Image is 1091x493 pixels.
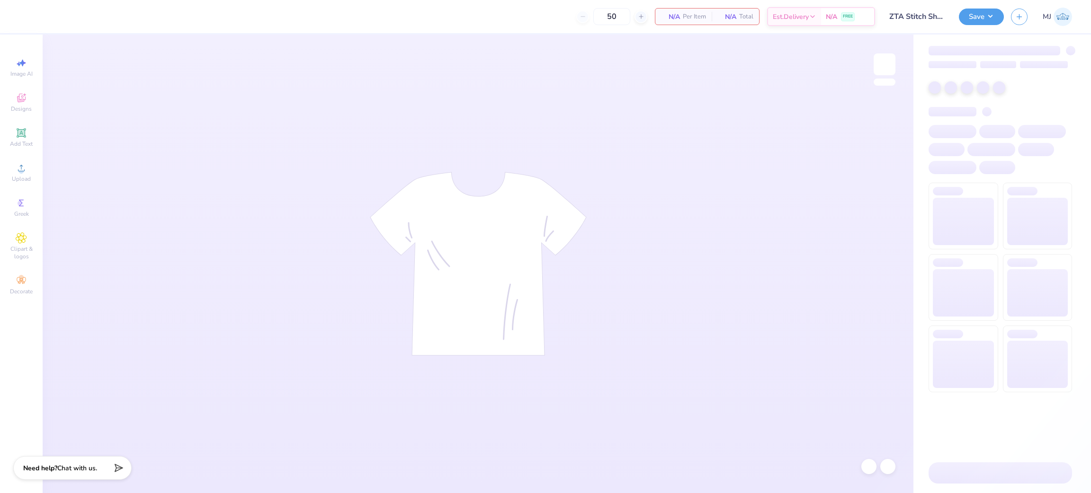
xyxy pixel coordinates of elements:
span: Greek [14,210,29,218]
a: MJ [1043,8,1072,26]
span: Per Item [683,12,706,22]
input: Untitled Design [882,7,952,26]
button: Save [959,9,1004,25]
span: Designs [11,105,32,113]
span: Upload [12,175,31,183]
img: tee-skeleton.svg [370,172,587,356]
span: MJ [1043,11,1051,22]
span: N/A [826,12,837,22]
span: FREE [843,13,853,20]
span: Chat with us. [57,464,97,473]
span: Decorate [10,288,33,295]
span: Total [739,12,753,22]
span: Clipart & logos [5,245,38,260]
strong: Need help? [23,464,57,473]
span: Est. Delivery [773,12,809,22]
input: – – [593,8,630,25]
span: Add Text [10,140,33,148]
span: N/A [717,12,736,22]
span: Image AI [10,70,33,78]
span: N/A [661,12,680,22]
img: Mark Joshua Mullasgo [1054,8,1072,26]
